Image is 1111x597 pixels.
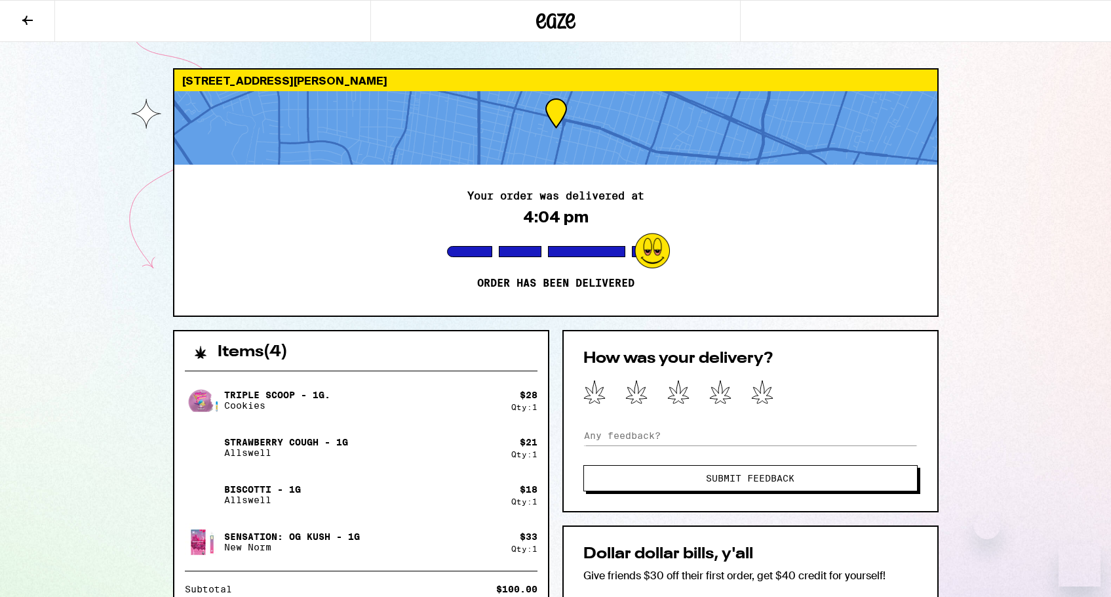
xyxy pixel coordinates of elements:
div: Qty: 1 [511,545,537,553]
div: $ 28 [520,390,537,400]
div: 4:04 pm [523,208,589,226]
div: Subtotal [185,585,241,594]
div: $100.00 [496,585,537,594]
div: [STREET_ADDRESS][PERSON_NAME] [174,70,937,91]
h2: Dollar dollar bills, y'all [583,546,918,562]
p: Sensation: OG Kush - 1g [224,531,360,542]
h2: How was your delivery? [583,351,918,367]
span: Submit Feedback [706,474,794,483]
div: $ 21 [520,437,537,447]
input: Any feedback? [583,426,918,445]
p: Allswell [224,447,348,458]
div: $ 33 [520,531,537,542]
h2: Your order was delivered at [467,191,644,201]
div: Qty: 1 [511,497,537,506]
h2: Items ( 4 ) [218,344,288,360]
iframe: Close message [974,513,1000,539]
p: Biscotti - 1g [224,484,301,495]
p: New Norm [224,542,360,552]
iframe: Button to launch messaging window [1059,545,1101,587]
button: Submit Feedback [583,465,918,491]
p: Allswell [224,495,301,505]
p: Give friends $30 off their first order, get $40 credit for yourself! [583,569,918,583]
img: Sensation: OG Kush - 1g [185,524,222,560]
div: $ 18 [520,484,537,495]
p: Triple Scoop - 1g. [224,390,330,400]
p: Strawberry Cough - 1g [224,437,348,447]
div: Qty: 1 [511,403,537,411]
img: Strawberry Cough - 1g [185,429,222,466]
div: Qty: 1 [511,450,537,459]
img: Biscotti - 1g [185,476,222,513]
p: Cookies [224,400,330,411]
p: Order has been delivered [477,277,634,290]
img: Triple Scoop - 1g. [185,387,222,414]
